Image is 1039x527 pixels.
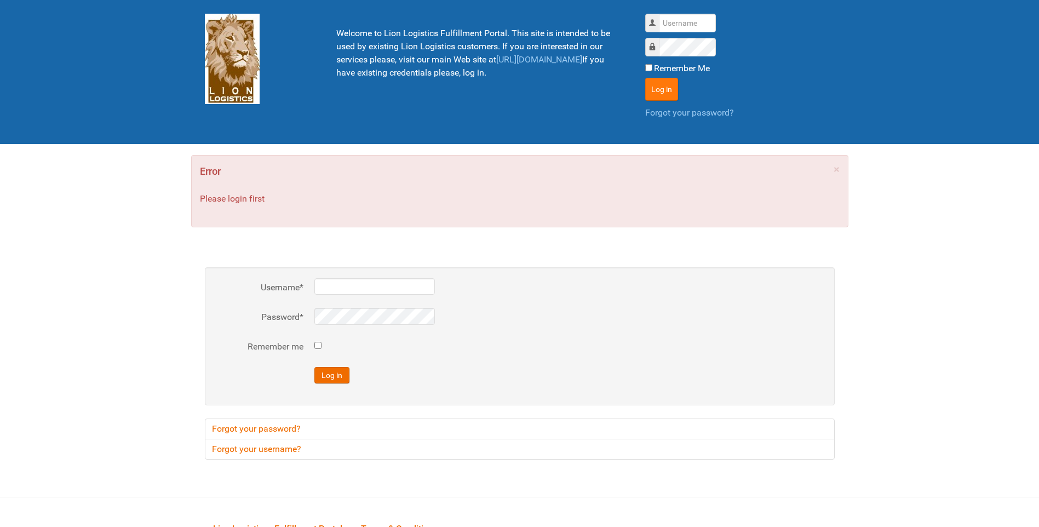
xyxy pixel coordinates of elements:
label: Username [656,17,657,18]
h4: Error [200,164,840,179]
label: Password [216,311,303,324]
img: Lion Logistics [205,14,260,104]
button: Log in [645,78,678,101]
a: Forgot your password? [645,107,734,118]
input: Username [659,14,716,32]
label: Username [216,281,303,294]
a: [URL][DOMAIN_NAME] [496,54,582,65]
a: Lion Logistics [205,53,260,64]
button: Log in [314,367,349,383]
a: × [834,164,840,175]
p: Welcome to Lion Logistics Fulfillment Portal. This site is intended to be used by existing Lion L... [336,27,618,79]
a: Forgot your username? [205,439,835,460]
label: Password [656,41,657,42]
a: Forgot your password? [205,419,835,439]
p: Please login first [200,192,840,205]
label: Remember me [216,340,303,353]
label: Remember Me [654,62,710,75]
